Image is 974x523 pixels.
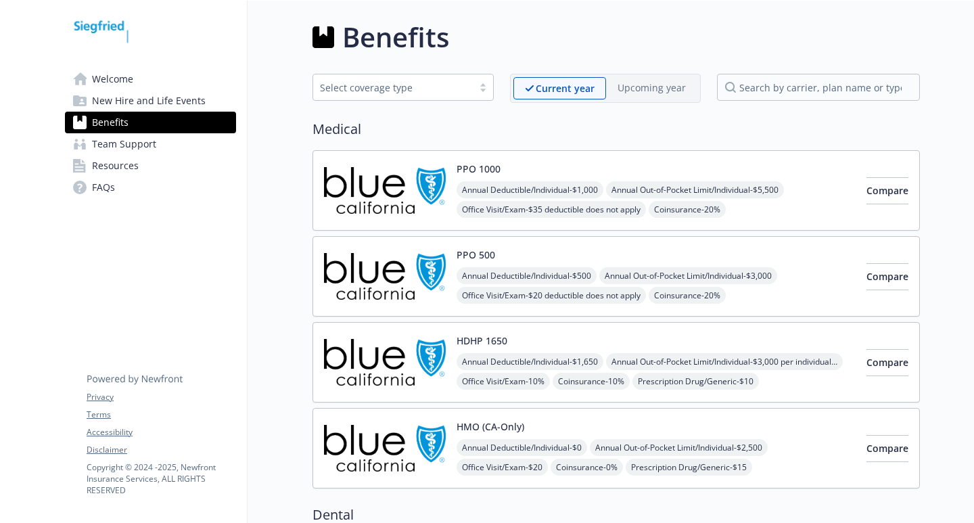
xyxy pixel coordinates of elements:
a: Accessibility [87,426,235,438]
span: Office Visit/Exam - $20 [457,459,548,476]
a: Benefits [65,112,236,133]
a: Welcome [65,68,236,90]
button: Compare [866,349,908,376]
a: Terms [87,409,235,421]
h1: Benefits [342,17,449,58]
a: Resources [65,155,236,177]
span: Prescription Drug/Generic - $10 [632,373,759,390]
span: Annual Out-of-Pocket Limit/Individual - $3,000 [599,267,777,284]
span: Coinsurance - 20% [649,287,726,304]
div: Select coverage type [320,81,466,95]
span: Annual Out-of-Pocket Limit/Individual - $3,000 per individual / $3,500 per family member [606,353,843,370]
span: New Hire and Life Events [92,90,206,112]
span: Annual Deductible/Individual - $1,650 [457,353,603,370]
span: Office Visit/Exam - $35 deductible does not apply [457,201,646,218]
span: Team Support [92,133,156,155]
a: Team Support [65,133,236,155]
button: HDHP 1650 [457,334,507,348]
span: Welcome [92,68,133,90]
span: Coinsurance - 20% [649,201,726,218]
span: Upcoming year [606,77,697,99]
span: Annual Out-of-Pocket Limit/Individual - $5,500 [606,181,784,198]
span: Annual Deductible/Individual - $0 [457,439,587,456]
a: New Hire and Life Events [65,90,236,112]
span: Compare [866,356,908,369]
a: Disclaimer [87,444,235,456]
span: Annual Out-of-Pocket Limit/Individual - $2,500 [590,439,768,456]
p: Upcoming year [618,81,686,95]
img: Blue Shield of California carrier logo [324,162,446,219]
span: Annual Deductible/Individual - $500 [457,267,597,284]
a: FAQs [65,177,236,198]
p: Current year [536,81,595,95]
h2: Medical [312,119,920,139]
a: Privacy [87,391,235,403]
span: Compare [866,184,908,197]
img: Blue Shield of California carrier logo [324,419,446,477]
img: Blue Shield of California carrier logo [324,334,446,391]
span: Benefits [92,112,129,133]
span: FAQs [92,177,115,198]
span: Coinsurance - 10% [553,373,630,390]
span: Resources [92,155,139,177]
button: Compare [866,435,908,462]
button: Compare [866,177,908,204]
span: Coinsurance - 0% [551,459,623,476]
p: Copyright © 2024 - 2025 , Newfront Insurance Services, ALL RIGHTS RESERVED [87,461,235,496]
span: Office Visit/Exam - $20 deductible does not apply [457,287,646,304]
button: HMO (CA-Only) [457,419,524,434]
button: PPO 500 [457,248,495,262]
span: Compare [866,270,908,283]
input: search by carrier, plan name or type [717,74,920,101]
button: Compare [866,263,908,290]
img: Blue Shield of California carrier logo [324,248,446,305]
span: Office Visit/Exam - 10% [457,373,550,390]
span: Annual Deductible/Individual - $1,000 [457,181,603,198]
button: PPO 1000 [457,162,501,176]
span: Prescription Drug/Generic - $15 [626,459,752,476]
span: Compare [866,442,908,455]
